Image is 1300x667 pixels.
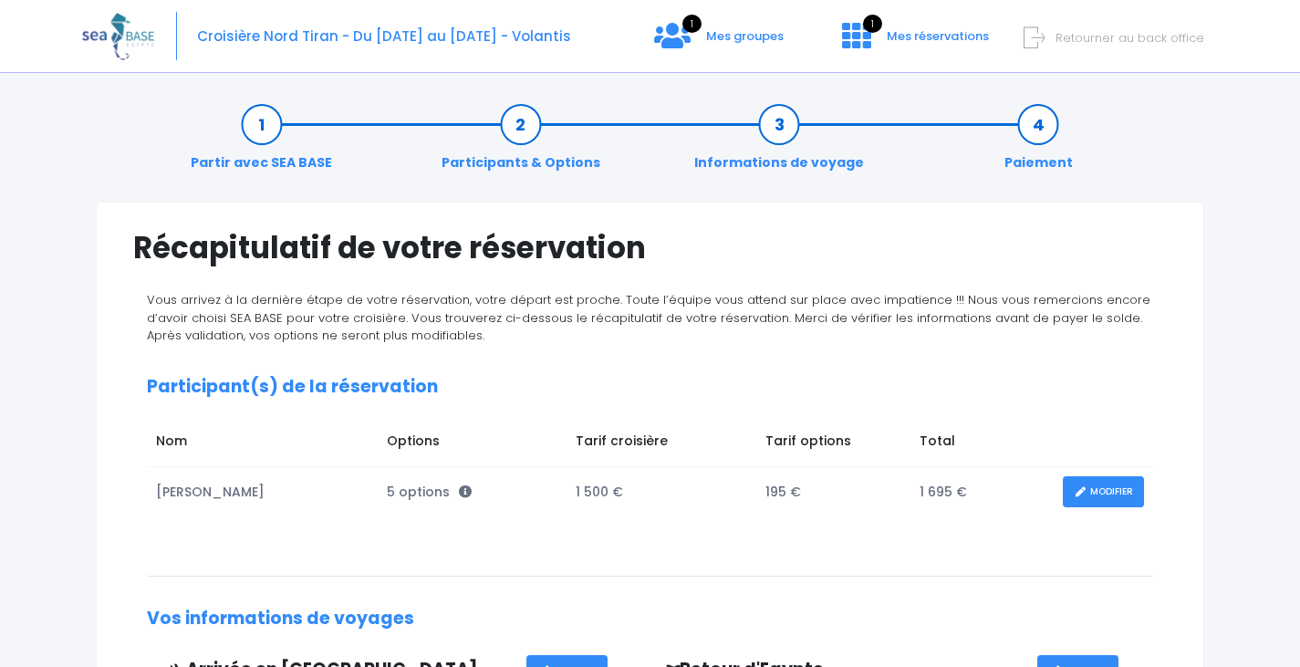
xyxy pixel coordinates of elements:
h2: Vos informations de voyages [147,609,1153,630]
a: Informations de voyage [685,115,873,172]
a: 1 Mes groupes [640,34,798,51]
td: 195 € [756,467,910,517]
a: MODIFIER [1063,476,1144,508]
td: Tarif croisière [567,422,756,466]
span: 1 [863,15,882,33]
span: <p style='text-align:left; padding : 10px; padding-bottom:0; margin-bottom:10px'> - 2ème Pont sup... [459,483,472,501]
span: Croisière Nord Tiran - Du [DATE] au [DATE] - Volantis [197,26,571,46]
a: Partir avec SEA BASE [182,115,341,172]
td: Options [379,422,567,466]
a: Paiement [995,115,1082,172]
span: 5 options [387,483,472,501]
a: 1 Mes réservations [827,34,1000,51]
a: Participants & Options [432,115,609,172]
span: Vous arrivez à la dernière étape de votre réservation, votre départ est proche. Toute l’équipe vo... [147,291,1150,344]
span: Retourner au back office [1056,29,1204,47]
td: 1 695 € [910,467,1054,517]
a: Retourner au back office [1031,29,1204,47]
td: [PERSON_NAME] [147,467,379,517]
span: Mes réservations [887,27,989,45]
span: 1 [682,15,702,33]
td: Nom [147,422,379,466]
td: Tarif options [756,422,910,466]
td: Total [910,422,1054,466]
span: Mes groupes [706,27,784,45]
h2: Participant(s) de la réservation [147,377,1153,398]
td: 1 500 € [567,467,756,517]
h1: Récapitulatif de votre réservation [133,230,1167,266]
